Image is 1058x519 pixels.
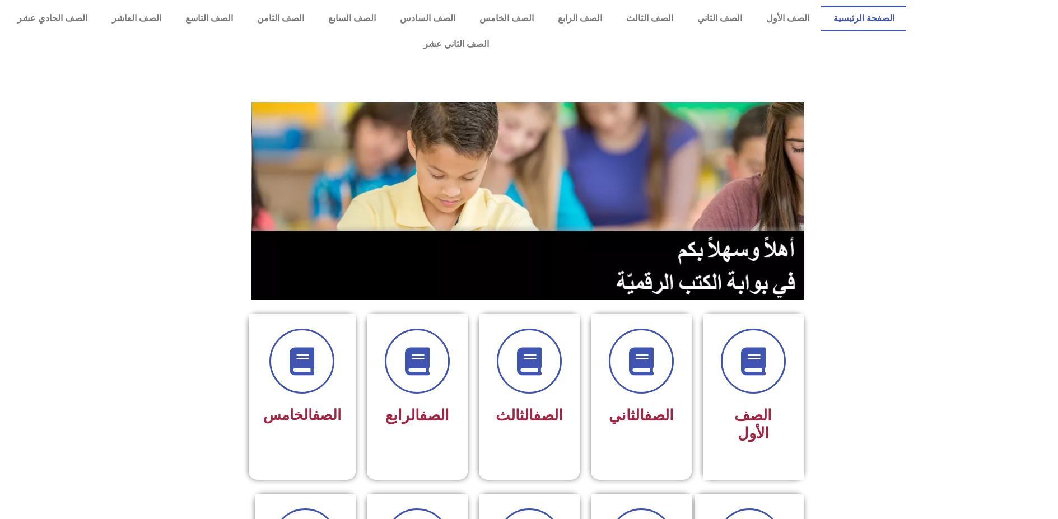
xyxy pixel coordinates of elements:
a: الصف الثامن [245,6,316,31]
a: الصف الحادي عشر [6,6,100,31]
a: الصف التاسع [173,6,245,31]
a: الصف الأول [754,6,821,31]
a: الصف [420,406,449,424]
a: الصف [533,406,563,424]
span: الثاني [609,406,674,424]
a: الصف [313,406,341,423]
a: الصف السابع [316,6,388,31]
span: الخامس [263,406,341,423]
a: الصف العاشر [100,6,173,31]
a: الصف السادس [388,6,467,31]
span: الصف الأول [734,406,772,442]
a: الصف الرابع [546,6,614,31]
a: الصف [644,406,674,424]
a: الصفحة الرئيسية [821,6,906,31]
a: الصف الخامس [467,6,546,31]
span: الرابع [385,406,449,424]
a: الصف الثالث [614,6,685,31]
a: الصف الثاني عشر [6,31,906,57]
span: الثالث [496,406,563,424]
a: الصف الثاني [685,6,754,31]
